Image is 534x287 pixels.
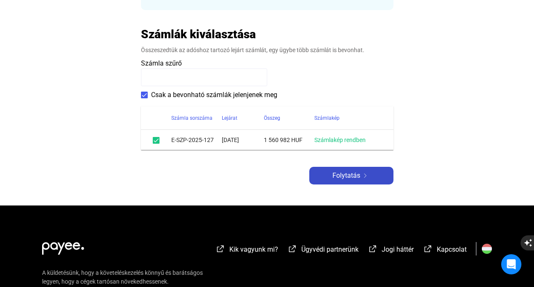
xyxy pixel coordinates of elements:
div: Számlakép [314,113,340,123]
div: Összeg [264,113,280,123]
div: Számla sorszáma [171,113,222,123]
span: Folytatás [332,171,360,181]
a: external-link-whiteKik vagyunk mi? [215,247,278,255]
div: Összeszedtük az adóshoz tartozó lejárt számlát, egy ügybe több számlát is bevonhat. [141,46,393,54]
a: Számlakép rendben [314,137,366,143]
div: Lejárat [222,113,237,123]
td: E-SZP-2025-127 [171,130,222,150]
a: external-link-whiteKapcsolat [423,247,467,255]
img: external-link-white [368,245,378,253]
a: external-link-whiteÜgyvédi partnerünk [287,247,359,255]
div: Számlakép [314,113,383,123]
img: external-link-white [423,245,433,253]
span: Kapcsolat [437,245,467,253]
span: Ügyvédi partnerünk [301,245,359,253]
div: Összeg [264,113,314,123]
h2: Számlák kiválasztása [141,27,256,42]
button: Folytatásarrow-right-white [309,167,393,184]
td: [DATE] [222,130,264,150]
img: arrow-right-white [360,174,370,178]
div: Számla sorszáma [171,113,213,123]
td: 1 560 982 HUF [264,130,314,150]
img: external-link-white [287,245,298,253]
span: Számla szűrő [141,59,182,67]
img: white-payee-white-dot.svg [42,237,84,255]
span: Kik vagyunk mi? [229,245,278,253]
img: external-link-white [215,245,226,253]
span: Jogi háttér [382,245,414,253]
img: HU.svg [482,244,492,254]
a: external-link-whiteJogi háttér [368,247,414,255]
span: Csak a bevonható számlák jelenjenek meg [151,90,277,100]
div: Lejárat [222,113,264,123]
div: Open Intercom Messenger [501,254,521,274]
